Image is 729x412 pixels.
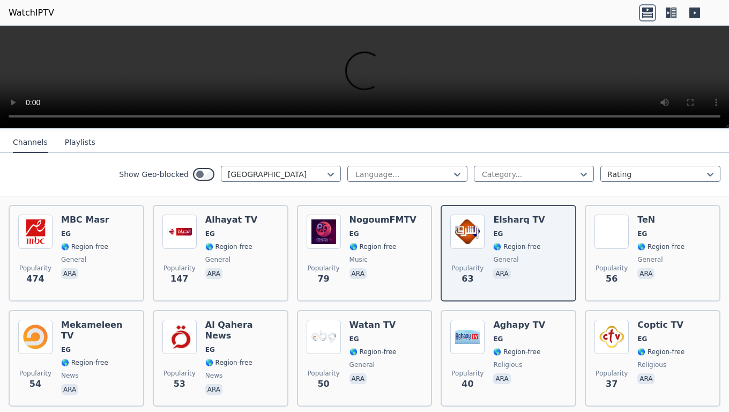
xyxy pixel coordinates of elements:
[162,320,197,354] img: Al Qahera News
[637,335,647,343] span: EG
[205,215,257,225] h6: Alhayat TV
[493,268,510,279] p: ara
[174,378,185,391] span: 53
[65,133,95,153] button: Playlists
[451,264,483,273] span: Popularity
[450,320,485,354] img: Aghapy TV
[61,255,86,264] span: general
[162,215,197,249] img: Alhayat TV
[170,273,188,285] span: 147
[493,373,510,384] p: ara
[450,215,485,249] img: Elsharq TV
[349,268,367,279] p: ara
[493,242,540,251] span: 🌎 Region-free
[205,242,252,251] span: 🌎 Region-free
[61,358,108,367] span: 🌎 Region-free
[19,369,51,378] span: Popularity
[61,320,135,341] h6: Mekameleen TV
[462,378,473,391] span: 40
[61,230,71,238] span: EG
[637,360,666,369] span: religious
[596,369,628,378] span: Popularity
[637,373,654,384] p: ara
[19,264,51,273] span: Popularity
[205,268,222,279] p: ara
[119,169,189,180] label: Show Geo-blocked
[349,242,397,251] span: 🌎 Region-free
[637,268,654,279] p: ara
[349,335,359,343] span: EG
[61,215,109,225] h6: MBC Masr
[205,320,279,341] h6: Al Qahera News
[205,371,222,380] span: news
[163,369,196,378] span: Popularity
[205,358,252,367] span: 🌎 Region-free
[308,369,340,378] span: Popularity
[307,215,341,249] img: NogoumFMTV
[637,255,663,264] span: general
[349,215,416,225] h6: NogoumFMTV
[594,320,629,354] img: Coptic TV
[61,268,78,279] p: ara
[29,378,41,391] span: 54
[18,215,53,249] img: MBC Masr
[637,242,685,251] span: 🌎 Region-free
[9,6,54,19] a: WatchIPTV
[61,345,71,354] span: EG
[451,369,483,378] span: Popularity
[637,320,685,330] h6: Coptic TV
[462,273,473,285] span: 63
[596,264,628,273] span: Popularity
[637,230,647,238] span: EG
[606,273,618,285] span: 56
[205,230,215,238] span: EG
[349,230,359,238] span: EG
[637,215,685,225] h6: TeN
[18,320,53,354] img: Mekameleen TV
[61,384,78,395] p: ara
[493,255,518,264] span: general
[349,360,375,369] span: general
[61,242,108,251] span: 🌎 Region-free
[493,230,503,238] span: EG
[637,348,685,356] span: 🌎 Region-free
[349,320,397,330] h6: Watan TV
[594,215,629,249] img: TeN
[205,255,230,264] span: general
[163,264,196,273] span: Popularity
[205,345,215,354] span: EG
[349,348,397,356] span: 🌎 Region-free
[317,378,329,391] span: 50
[205,384,222,395] p: ara
[493,360,522,369] span: religious
[493,348,540,356] span: 🌎 Region-free
[307,320,341,354] img: Watan TV
[349,255,368,264] span: music
[349,373,367,384] p: ara
[13,133,48,153] button: Channels
[606,378,618,391] span: 37
[308,264,340,273] span: Popularity
[493,335,503,343] span: EG
[26,273,44,285] span: 474
[493,215,545,225] h6: Elsharq TV
[317,273,329,285] span: 79
[493,320,545,330] h6: Aghapy TV
[61,371,78,380] span: news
